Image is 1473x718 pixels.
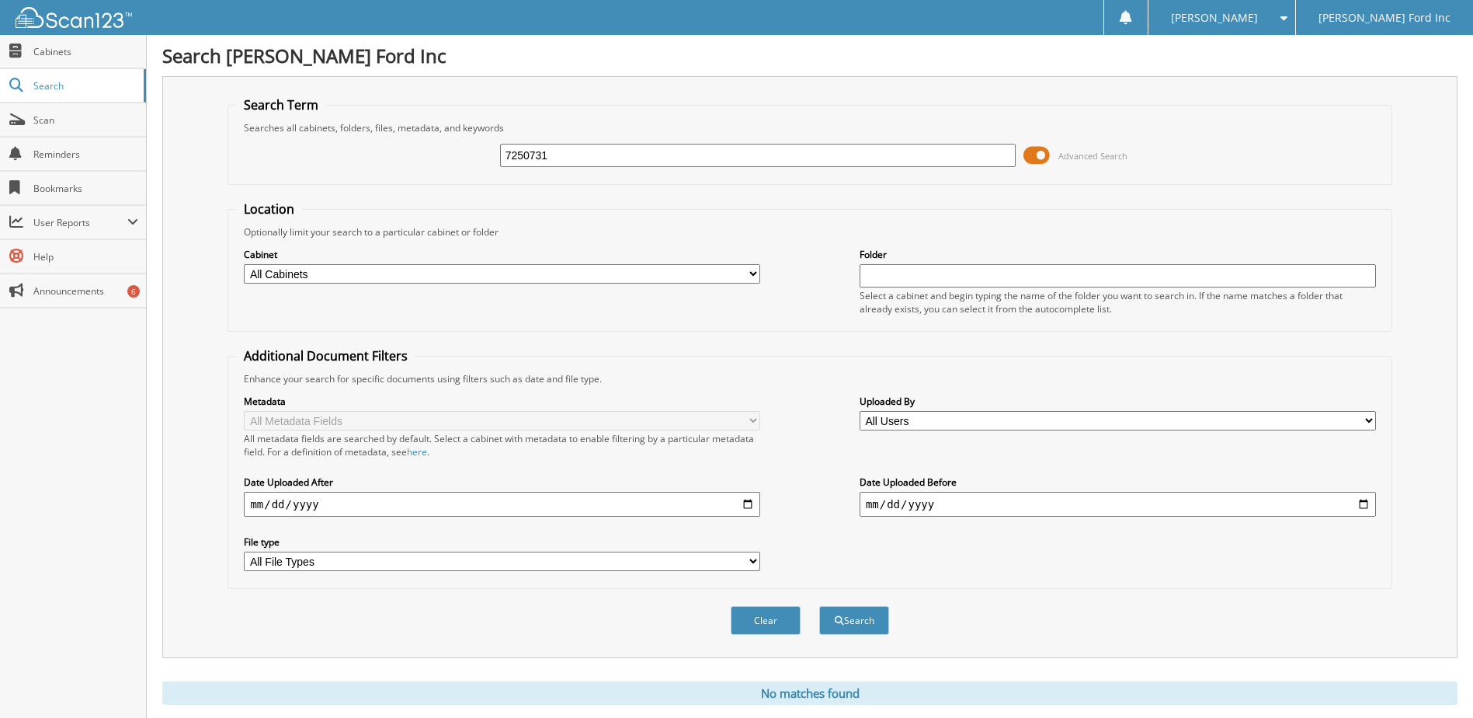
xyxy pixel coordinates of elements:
[33,284,138,298] span: Announcements
[244,535,760,549] label: File type
[162,681,1457,705] div: No matches found
[236,121,1383,134] div: Searches all cabinets, folders, files, metadata, and keywords
[236,372,1383,385] div: Enhance your search for specific documents using filters such as date and file type.
[1318,13,1450,23] span: [PERSON_NAME] Ford Inc
[33,148,138,161] span: Reminders
[162,43,1457,68] h1: Search [PERSON_NAME] Ford Inc
[33,79,136,92] span: Search
[236,225,1383,239] div: Optionally limit your search to a particular cabinet or folder
[860,492,1376,517] input: end
[236,347,415,364] legend: Additional Document Filters
[819,606,889,635] button: Search
[860,476,1376,489] label: Date Uploaded Before
[860,248,1376,261] label: Folder
[244,248,760,261] label: Cabinet
[407,445,427,458] a: here
[244,476,760,489] label: Date Uploaded After
[860,289,1376,315] div: Select a cabinet and begin typing the name of the folder you want to search in. If the name match...
[33,250,138,263] span: Help
[1058,150,1127,162] span: Advanced Search
[244,432,760,458] div: All metadata fields are searched by default. Select a cabinet with metadata to enable filtering b...
[236,96,326,113] legend: Search Term
[244,492,760,517] input: start
[33,182,138,195] span: Bookmarks
[236,200,302,218] legend: Location
[731,606,801,635] button: Clear
[33,113,138,127] span: Scan
[33,216,127,229] span: User Reports
[33,45,138,58] span: Cabinets
[127,285,140,298] div: 6
[244,395,760,408] label: Metadata
[860,395,1376,408] label: Uploaded By
[1171,13,1258,23] span: [PERSON_NAME]
[16,7,132,28] img: scan123-logo-white.svg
